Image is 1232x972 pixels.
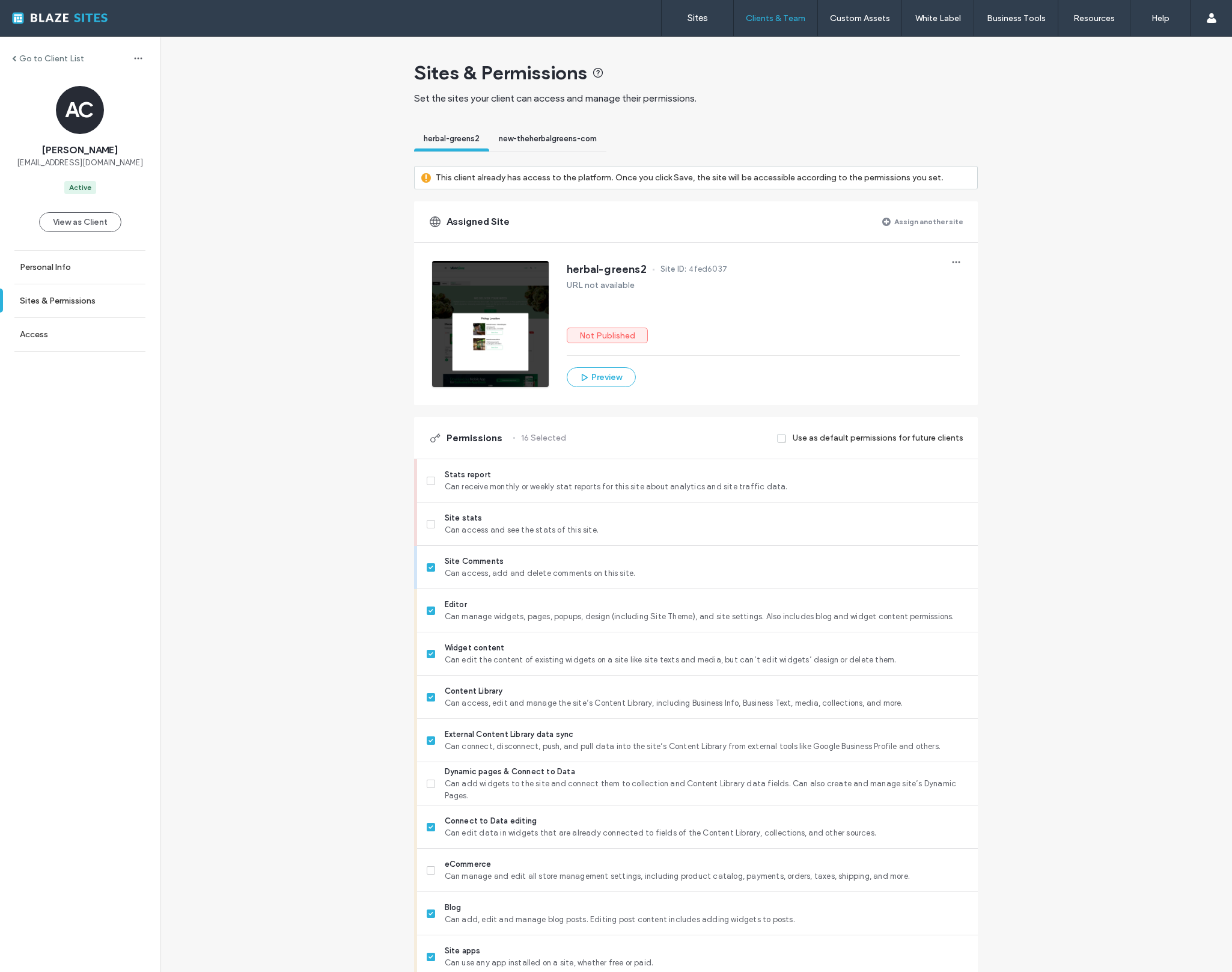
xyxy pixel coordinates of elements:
[445,697,968,709] span: Can access, edit and manage the site’s Content Library, including Business Info, Business Text, m...
[445,778,968,802] span: Can add widgets to the site and connect them to collection and Content Library data fields. Can a...
[987,13,1046,23] label: Business Tools
[746,13,805,23] label: Clients & Team
[445,945,968,957] span: Site apps
[20,296,96,306] label: Sites & Permissions
[20,329,48,340] label: Access
[445,567,968,579] span: Can access, add and delete comments on this site.
[688,13,708,23] label: Sites
[17,157,143,169] span: [EMAIL_ADDRESS][DOMAIN_NAME]
[445,957,968,969] span: Can use any app installed on a site, whether free or paid.
[660,263,687,275] span: Site ID:
[445,654,968,666] span: Can edit the content of existing widgets on a site like site texts and media, but can’t edit widg...
[445,555,968,567] span: Site Comments
[445,481,968,493] span: Can receive monthly or weekly stat reports for this site about analytics and site traffic data.
[445,524,968,536] span: Can access and see the stats of this site.
[445,827,968,839] span: Can edit data in widgets that are already connected to fields of the Content Library, collections...
[499,134,597,143] span: new-theherbalgreens-com
[567,367,636,387] button: Preview
[915,13,961,23] label: White Label
[414,61,587,85] span: Sites & Permissions
[894,211,963,232] label: Assign another site
[414,93,697,104] span: Set the sites your client can access and manage their permissions.
[567,263,647,275] span: herbal-greens2
[447,215,510,228] span: Assigned Site
[445,914,968,926] span: Can add, edit and manage blog posts. Editing post content includes adding widgets to posts.
[521,427,566,449] label: 16 Selected
[42,144,118,157] span: [PERSON_NAME]
[445,469,968,481] span: Stats report
[445,611,968,623] span: Can manage widgets, pages, popups, design (including Site Theme), and site settings. Also include...
[445,815,968,827] span: Connect to Data editing
[56,86,104,134] div: AC
[445,512,968,524] span: Site stats
[445,902,968,914] span: Blog
[445,642,968,654] span: Widget content
[447,432,502,445] span: Permissions
[1073,13,1115,23] label: Resources
[424,134,480,143] span: herbal-greens2
[20,262,71,272] label: Personal Info
[567,328,648,343] label: Not Published
[689,263,727,275] span: 4fed6037
[445,599,968,611] span: Editor
[445,766,968,778] span: Dynamic pages & Connect to Data
[445,858,968,870] span: eCommerce
[830,13,890,23] label: Custom Assets
[445,870,968,882] span: Can manage and edit all store management settings, including product catalog, payments, orders, t...
[28,8,52,19] span: Help
[19,53,84,64] label: Go to Client List
[445,685,968,697] span: Content Library
[445,729,968,741] span: External Content Library data sync
[39,212,121,232] button: View as Client
[567,280,635,290] label: URL not available
[445,741,968,753] span: Can connect, disconnect, push, and pull data into the site’s Content Library from external tools ...
[436,167,944,189] label: This client already has access to the platform. Once you click Save, the site will be accessible ...
[1151,13,1169,23] label: Help
[69,182,91,193] div: Active
[793,427,963,449] label: Use as default permissions for future clients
